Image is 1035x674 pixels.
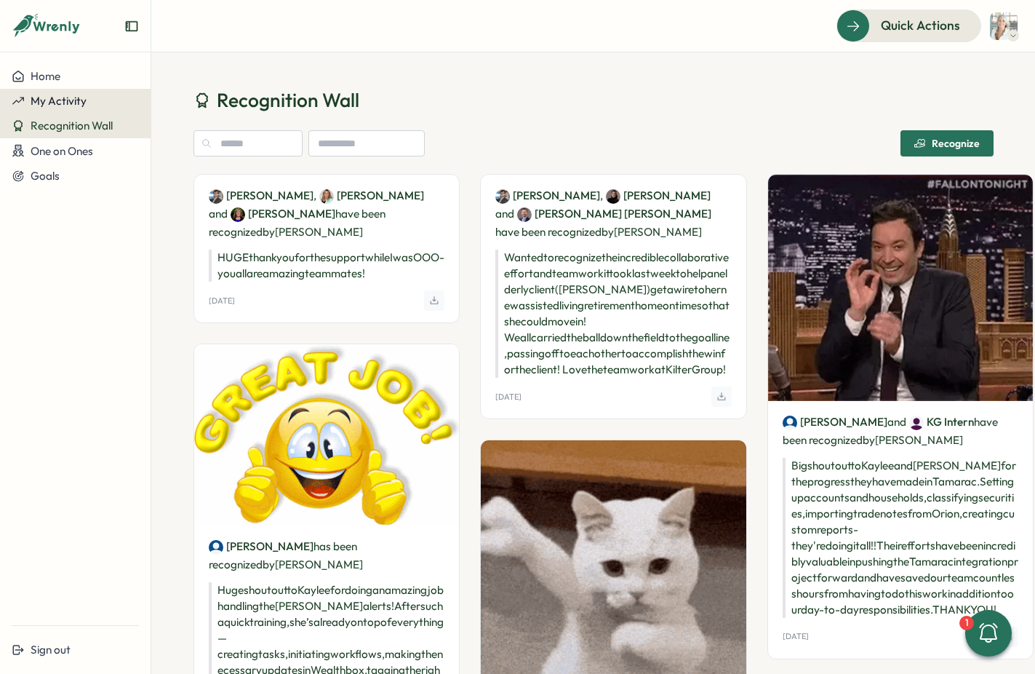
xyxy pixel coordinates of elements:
img: Kaylee Glidden [209,540,223,555]
a: Kaylee Glidden[PERSON_NAME] [783,414,887,430]
p: have been recognized by [PERSON_NAME] [209,186,445,241]
span: , [600,186,711,205]
span: Sign out [31,643,71,657]
img: Recognition Image [194,344,460,526]
p: Wanted to recognize the incredible collaborative effort and teamwork it took last week to help an... [495,250,732,378]
a: William Austin[PERSON_NAME] [495,188,600,204]
span: and [495,206,514,222]
img: Andrea V. Farruggio [606,189,620,204]
span: Recognition Wall [31,119,113,132]
a: William Austin[PERSON_NAME] [209,188,313,204]
img: KG Intern [909,416,924,430]
span: and [887,414,906,430]
button: 1 [965,610,1012,657]
span: and [209,206,228,222]
span: One on Ones [31,144,93,158]
span: Recognition Wall [217,87,359,113]
span: , [313,186,424,205]
p: Big shout out to Kaylee and [PERSON_NAME] for the progress they have made in Tamarac. Setting up ... [783,458,1019,618]
p: [DATE] [209,296,235,306]
a: Andrea V. Farruggio[PERSON_NAME] [606,188,711,204]
img: William Austin [495,189,510,204]
p: [DATE] [783,632,809,641]
img: Jennifer Ziesk [990,12,1018,40]
a: Stephanie Holston[PERSON_NAME] [231,206,335,222]
img: Kaylee Glidden [783,416,797,430]
p: has been recognized by [PERSON_NAME] [209,537,445,574]
img: Stephanie Holston [231,207,245,222]
button: Quick Actions [836,9,981,41]
span: Quick Actions [881,16,960,35]
span: Home [31,69,60,83]
div: 1 [959,616,974,630]
img: Lucy Curiel [319,189,334,204]
a: Dyer McCabe[PERSON_NAME] [PERSON_NAME] [517,206,711,222]
p: have been recognized by [PERSON_NAME] [783,413,1019,449]
p: have been recognized by [PERSON_NAME] [495,186,732,241]
button: Expand sidebar [124,19,139,33]
p: [DATE] [495,392,522,402]
img: Dyer McCabe [517,207,532,222]
img: William Austin [209,189,223,204]
span: My Activity [31,94,87,108]
button: Recognize [900,130,994,156]
a: Kaylee Glidden[PERSON_NAME] [209,539,313,555]
img: Recognition Image [768,175,1034,400]
p: HUGE thank you for the support while I was OOO - you all are amazing teammates! [209,250,445,282]
div: Recognize [914,138,980,149]
a: KG InternKG Intern [909,414,974,430]
span: Goals [31,169,60,183]
a: Lucy Curiel[PERSON_NAME] [319,188,424,204]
